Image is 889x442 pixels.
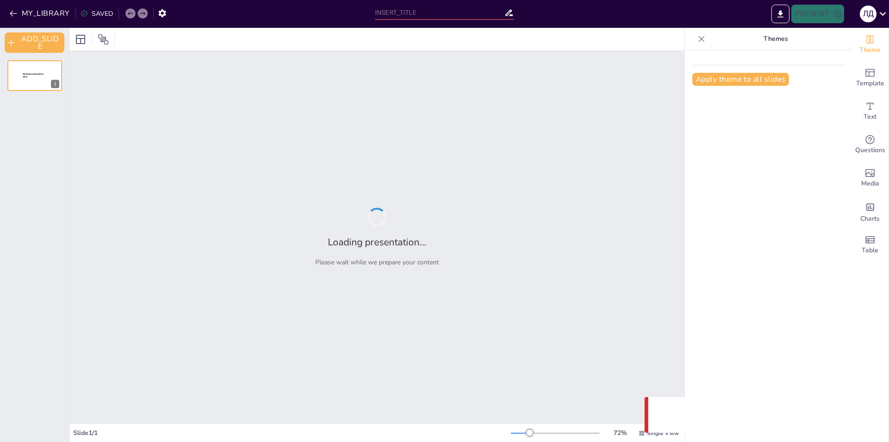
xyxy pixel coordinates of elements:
p: Please wait while we prepare your content [315,258,439,267]
span: Questions [855,145,885,155]
div: Add images, graphics, shapes or video [851,161,889,195]
button: MY_LIBRARY [7,6,74,21]
div: Add text boxes [851,95,889,128]
div: Add charts and graphs [851,195,889,228]
div: 1 [51,80,59,88]
div: Add ready made slides [851,61,889,95]
span: Charts [860,214,880,224]
div: Layout [73,32,88,47]
p: Something went wrong with the request. (CORS) [674,410,852,421]
div: Л Д [860,6,876,22]
div: Change the overall theme [851,28,889,61]
span: Template [856,78,884,89]
button: EXPORT_TO_POWERPOINT [771,5,789,23]
div: Slide 1 / 1 [73,429,511,437]
div: SAVED [81,9,113,18]
span: Theme [859,45,881,55]
div: 1 [7,60,62,91]
button: Л Д [860,5,876,23]
h2: Loading presentation... [328,236,426,249]
input: INSERT_TITLE [375,6,504,19]
button: ADD_SLIDE [5,32,64,53]
p: Themes [709,28,842,50]
span: Sendsteps presentation editor [23,73,44,78]
div: Add a table [851,228,889,262]
span: Table [862,245,878,256]
div: 72 % [609,429,631,437]
button: PRESENT [791,5,844,23]
span: Media [861,179,879,189]
span: Position [98,34,109,45]
div: Get real-time input from your audience [851,128,889,161]
button: Apply theme to all slides [692,73,789,86]
span: Text [864,112,876,122]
